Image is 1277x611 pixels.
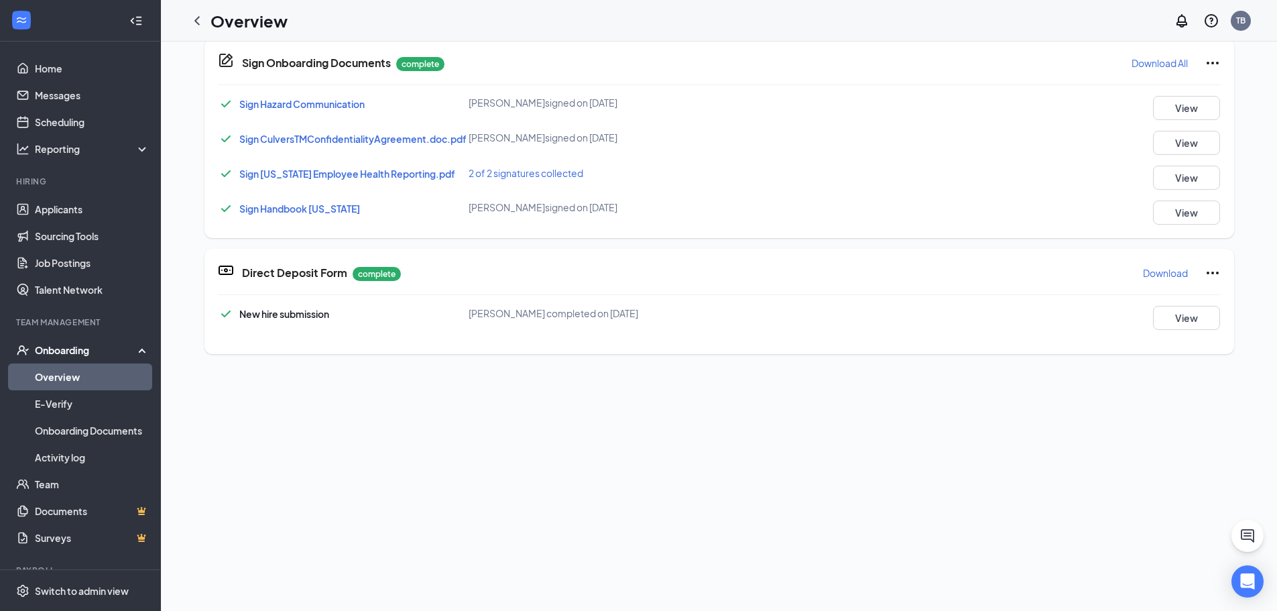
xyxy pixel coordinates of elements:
[218,131,234,147] svg: Checkmark
[16,142,29,156] svg: Analysis
[396,57,444,71] p: complete
[1131,52,1189,74] button: Download All
[16,584,29,598] svg: Settings
[1203,13,1219,29] svg: QuestionInfo
[1153,306,1220,330] button: View
[1153,96,1220,120] button: View
[16,317,147,328] div: Team Management
[15,13,28,27] svg: WorkstreamLogo
[35,524,149,551] a: SurveysCrown
[218,262,234,278] svg: DirectDepositIcon
[35,343,138,357] div: Onboarding
[35,390,149,417] a: E-Verify
[35,584,129,598] div: Switch to admin view
[1132,56,1188,70] p: Download All
[35,142,150,156] div: Reporting
[469,131,803,144] div: [PERSON_NAME] signed on [DATE]
[218,52,234,68] svg: CompanyDocumentIcon
[189,13,205,29] svg: ChevronLeft
[35,55,149,82] a: Home
[35,196,149,223] a: Applicants
[239,168,455,180] a: Sign [US_STATE] Employee Health Reporting.pdf
[1236,15,1245,26] div: TB
[35,276,149,303] a: Talent Network
[1231,565,1264,598] div: Open Intercom Messenger
[35,109,149,135] a: Scheduling
[469,96,803,109] div: [PERSON_NAME] signed on [DATE]
[218,201,234,217] svg: Checkmark
[353,267,401,281] p: complete
[1143,266,1188,280] p: Download
[1239,528,1256,544] svg: ChatActive
[35,498,149,524] a: DocumentsCrown
[1153,201,1220,225] button: View
[35,364,149,390] a: Overview
[242,266,347,280] h5: Direct Deposit Form
[16,565,147,576] div: Payroll
[239,98,365,110] a: Sign Hazard Communication
[35,223,149,249] a: Sourcing Tools
[218,96,234,112] svg: Checkmark
[1153,166,1220,190] button: View
[129,14,143,27] svg: Collapse
[35,444,149,471] a: Activity log
[242,56,391,70] h5: Sign Onboarding Documents
[239,133,467,145] a: Sign CulversTMConfidentialityAgreement.doc.pdf
[210,9,288,32] h1: Overview
[218,306,234,322] svg: Checkmark
[469,167,583,179] span: 2 of 2 signatures collected
[1142,262,1189,284] button: Download
[1205,55,1221,71] svg: Ellipses
[1205,265,1221,281] svg: Ellipses
[1153,131,1220,155] button: View
[239,203,360,215] a: Sign Handbook [US_STATE]
[35,471,149,498] a: Team
[218,166,234,182] svg: Checkmark
[35,417,149,444] a: Onboarding Documents
[1174,13,1190,29] svg: Notifications
[239,308,329,320] span: New hire submission
[16,176,147,187] div: Hiring
[469,307,638,319] span: [PERSON_NAME] completed on [DATE]
[469,201,803,214] div: [PERSON_NAME] signed on [DATE]
[16,343,29,357] svg: UserCheck
[1231,520,1264,552] button: ChatActive
[35,249,149,276] a: Job Postings
[35,82,149,109] a: Messages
